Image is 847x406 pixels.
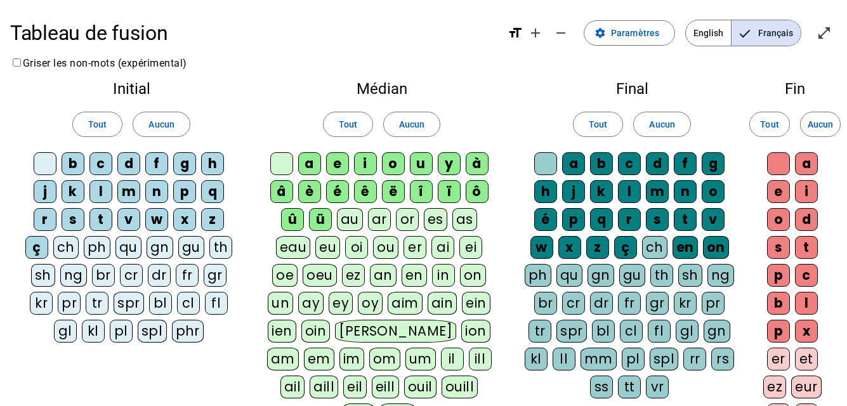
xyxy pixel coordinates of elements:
div: â [270,180,293,203]
div: ë [382,180,405,203]
div: kr [30,292,53,315]
h2: Médian [263,81,501,96]
div: x [558,236,581,259]
div: r [618,208,641,231]
div: fl [205,292,228,315]
div: br [534,292,557,315]
div: fr [176,264,199,287]
button: Tout [323,112,373,137]
div: ain [428,292,457,315]
mat-icon: settings [594,27,606,39]
div: c [89,152,112,175]
span: Tout [760,117,778,132]
div: d [795,208,818,231]
div: qu [115,236,141,259]
div: p [767,320,790,343]
div: ph [84,236,110,259]
span: Aucun [808,117,833,132]
div: z [586,236,609,259]
div: es [424,208,447,231]
div: j [562,180,585,203]
span: Français [732,20,801,46]
div: pl [622,348,645,370]
div: m [646,180,669,203]
div: cl [620,320,643,343]
div: en [673,236,698,259]
div: pl [110,320,133,343]
span: Aucun [649,117,674,132]
div: un [268,292,293,315]
div: kl [525,348,548,370]
div: spl [138,320,167,343]
div: ar [368,208,391,231]
div: ien [268,320,296,343]
div: il [441,348,464,370]
mat-icon: remove [553,25,568,41]
div: p [562,208,585,231]
div: ng [707,264,734,287]
div: q [590,208,613,231]
button: Aucun [633,112,690,137]
div: [PERSON_NAME] [335,320,456,343]
div: an [370,264,397,287]
div: gr [204,264,227,287]
div: s [767,236,790,259]
div: ll [553,348,575,370]
div: gu [178,236,204,259]
div: e [767,180,790,203]
div: c [795,264,818,287]
div: ai [431,236,454,259]
div: sh [31,264,55,287]
div: aim [388,292,423,315]
div: ez [763,376,786,398]
span: Aucun [399,117,424,132]
div: mm [581,348,617,370]
div: b [590,152,613,175]
div: cr [120,264,143,287]
div: h [534,180,557,203]
div: ph [525,264,551,287]
div: c [618,152,641,175]
div: ss [590,376,613,398]
div: gu [619,264,645,287]
div: n [674,180,697,203]
div: phr [172,320,204,343]
div: ouill [442,376,478,398]
span: Paramètres [611,25,659,41]
div: oe [272,264,298,287]
div: s [62,208,84,231]
div: kl [82,320,105,343]
div: oy [358,292,383,315]
div: d [117,152,140,175]
div: gn [147,236,173,259]
button: Aucun [383,112,440,137]
div: bl [592,320,615,343]
div: a [298,152,321,175]
div: pr [702,292,725,315]
div: n [145,180,168,203]
div: th [650,264,673,287]
div: a [795,152,818,175]
div: aill [310,376,338,398]
div: qu [556,264,582,287]
button: Aucun [800,112,841,137]
div: gl [54,320,77,343]
div: em [304,348,334,370]
div: eill [372,376,399,398]
div: ch [642,236,667,259]
div: e [326,152,349,175]
div: er [767,348,790,370]
div: tt [618,376,641,398]
div: p [173,180,196,203]
mat-icon: open_in_full [817,25,832,41]
div: fl [648,320,671,343]
div: r [34,208,56,231]
div: ç [25,236,48,259]
div: o [767,208,790,231]
div: or [396,208,419,231]
div: q [201,180,224,203]
div: u [410,152,433,175]
div: é [534,208,557,231]
div: m [117,180,140,203]
div: f [145,152,168,175]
